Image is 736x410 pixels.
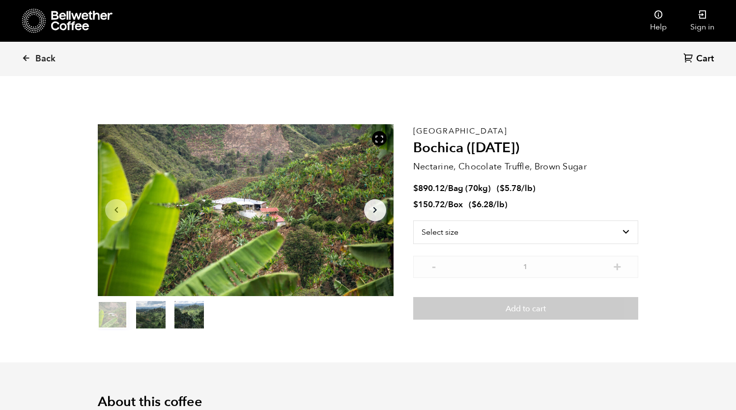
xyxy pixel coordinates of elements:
[696,53,714,65] span: Cart
[413,199,418,210] span: $
[611,261,623,271] button: +
[445,183,448,194] span: /
[413,183,445,194] bdi: 890.12
[497,183,536,194] span: ( )
[500,183,505,194] span: $
[500,183,521,194] bdi: 5.78
[413,199,445,210] bdi: 150.72
[683,53,716,66] a: Cart
[448,183,491,194] span: Bag (70kg)
[445,199,448,210] span: /
[469,199,508,210] span: ( )
[472,199,477,210] span: $
[413,140,638,157] h2: Bochica ([DATE])
[98,394,638,410] h2: About this coffee
[448,199,463,210] span: Box
[35,53,56,65] span: Back
[472,199,493,210] bdi: 6.28
[493,199,505,210] span: /lb
[413,183,418,194] span: $
[413,160,638,173] p: Nectarine, Chocolate Truffle, Brown Sugar
[521,183,533,194] span: /lb
[428,261,440,271] button: -
[413,297,638,320] button: Add to cart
